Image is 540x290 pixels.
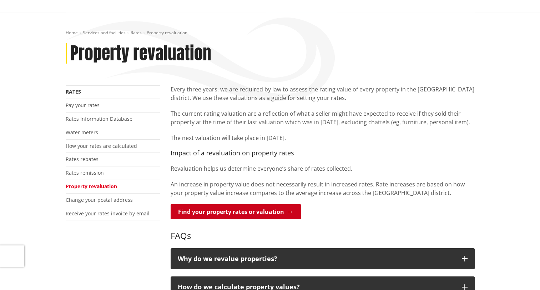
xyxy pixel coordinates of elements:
a: Receive your rates invoice by email [66,210,150,217]
p: The current rating valuation are a reflection of what a seller might have expected to receive if ... [171,109,475,126]
p: Revaluation helps us determine everyone’s share of rates collected. [171,164,475,173]
a: Find your property rates or valuation [171,204,301,219]
iframe: Messenger Launcher [507,260,533,286]
a: Services and facilities [83,30,126,36]
h1: Property revaluation [70,43,211,64]
button: Why do we revalue properties? [171,248,475,270]
p: Every three years, we are required by law to assess the rating value of every property in the [GE... [171,85,475,102]
a: Rates Information Database [66,115,132,122]
p: The next valuation will take place in [DATE]. [171,134,475,142]
span: Property revaluation [147,30,187,36]
a: Rates [66,88,81,95]
a: Pay your rates [66,102,100,109]
a: Rates [131,30,142,36]
nav: breadcrumb [66,30,475,36]
a: Change your postal address [66,196,133,203]
a: Home [66,30,78,36]
p: Why do we revalue properties? [178,255,455,262]
a: Water meters [66,129,98,136]
h3: FAQs [171,220,475,241]
a: Property revaluation [66,183,117,190]
a: Rates rebates [66,156,99,162]
a: Rates remission [66,169,104,176]
h4: Impact of a revaluation on property rates [171,149,475,157]
p: An increase in property value does not necessarily result in increased rates. Rate increases are ... [171,180,475,197]
a: How your rates are calculated [66,142,137,149]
